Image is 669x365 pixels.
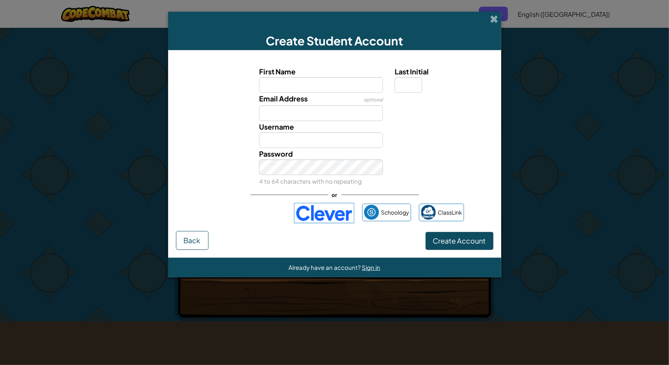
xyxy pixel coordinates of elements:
span: Email Address [259,94,308,103]
span: or [328,189,341,201]
a: Sign in [362,264,381,271]
span: Back [184,236,201,245]
span: Schoology [381,207,409,218]
img: classlink-logo-small.png [421,205,436,220]
span: optional [364,97,383,103]
button: Back [176,231,208,250]
iframe: Sign in with Google Button [201,204,290,222]
span: Username [259,122,294,131]
img: schoology.png [364,205,379,220]
img: clever-logo-blue.png [294,203,354,223]
span: Create Student Account [266,33,403,48]
span: ClassLink [438,207,462,218]
small: 4 to 64 characters with no repeating [259,177,362,185]
span: Last Initial [395,67,429,76]
span: Create Account [433,236,486,245]
span: First Name [259,67,296,76]
span: Password [259,149,293,158]
span: Already have an account? [289,264,362,271]
button: Create Account [426,232,493,250]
